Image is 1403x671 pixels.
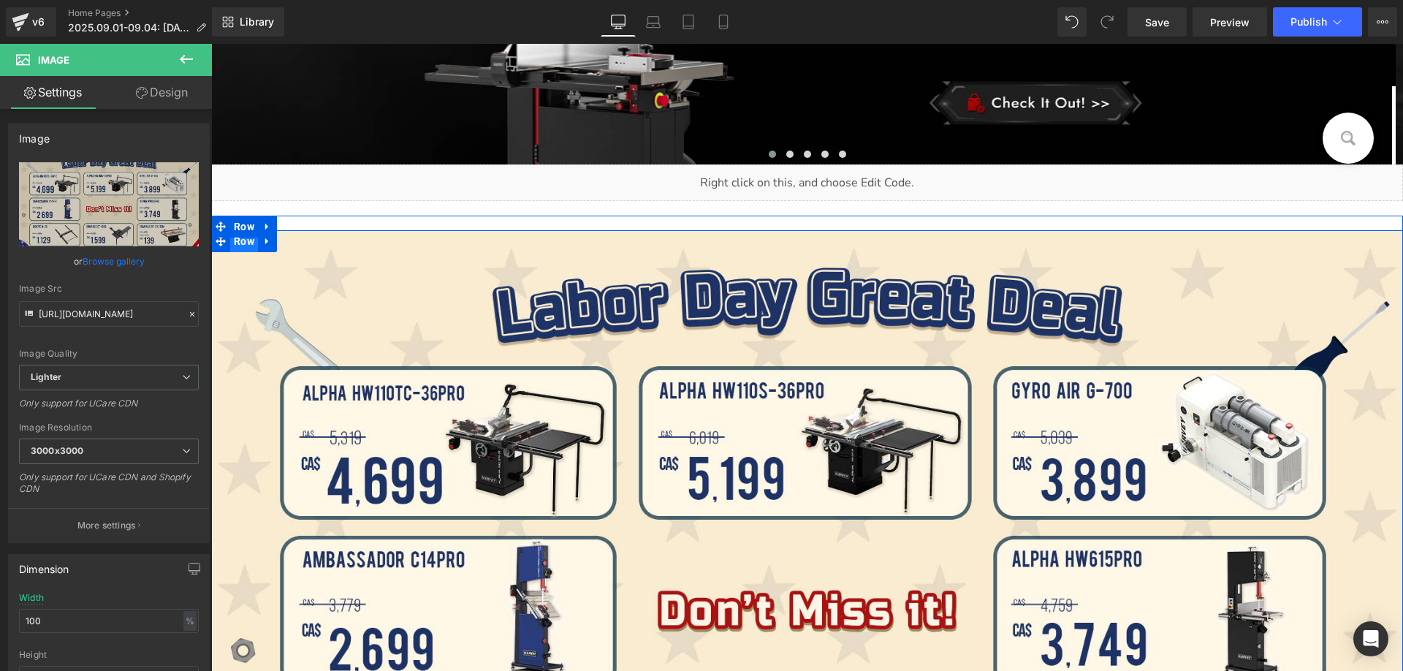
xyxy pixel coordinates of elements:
div: Height [19,650,199,660]
button: Undo [1057,7,1087,37]
div: Only support for UCare CDN and Shopify CDN [19,471,199,504]
span: Library [240,15,274,29]
div: Dimension [19,555,69,575]
div: Open Intercom Messenger [1353,621,1388,656]
button: More settings [9,508,209,542]
span: 2025.09.01-09.04: [DATE] [68,22,190,34]
button: More [1368,7,1397,37]
div: Image Src [19,284,199,294]
a: v6 [6,7,56,37]
input: Link [19,301,199,327]
div: v6 [29,12,47,31]
b: Lighter [31,371,61,382]
a: Browse gallery [83,249,145,274]
div: or [19,254,199,269]
span: Save [1145,15,1169,30]
a: Desktop [601,7,636,37]
div: Width [19,593,44,603]
a: Expand / Collapse [47,172,66,194]
a: Design [109,76,215,109]
a: Laptop [636,7,671,37]
p: More settings [77,519,136,532]
a: Tablet [671,7,706,37]
span: Row [19,172,47,194]
span: Image [38,54,69,66]
span: Row [19,186,47,208]
a: New Library [212,7,284,37]
span: Preview [1210,15,1250,30]
input: auto [19,609,199,633]
a: Home Pages [68,7,218,19]
div: % [183,611,197,631]
b: 3000x3000 [31,445,83,456]
div: Image Resolution [19,422,199,433]
a: Preview [1193,7,1267,37]
a: Mobile [706,7,741,37]
div: Only support for UCare CDN [19,398,199,419]
div: Image [19,124,50,145]
button: Publish [1273,7,1362,37]
button: Redo [1092,7,1122,37]
span: Publish [1290,16,1327,28]
div: Image Quality [19,349,199,359]
a: Expand / Collapse [47,186,66,208]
